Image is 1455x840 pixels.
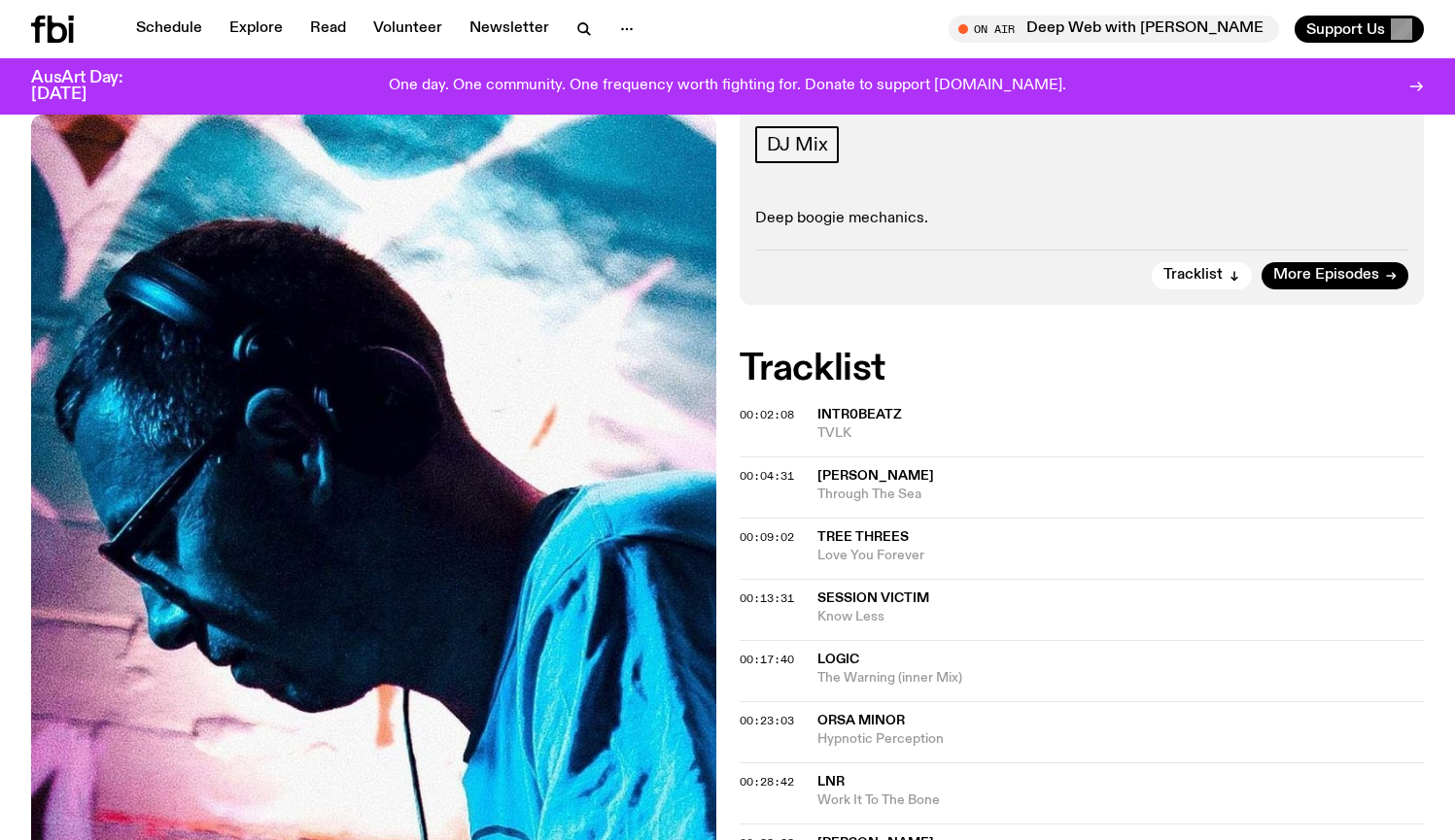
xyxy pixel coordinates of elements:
a: Schedule [124,16,214,43]
span: Work It To The Bone [817,791,1425,810]
span: [PERSON_NAME] [817,469,934,483]
span: 00:23:03 [740,713,794,728]
span: Logic [817,653,859,666]
span: 00:04:31 [740,468,794,484]
span: Tree Threes [817,530,909,544]
span: DJ Mix [767,134,828,155]
a: Explore [218,16,294,43]
a: DJ Mix [755,126,840,163]
span: Support Us [1306,20,1385,38]
span: Orsa Minor [817,714,905,727]
h2: Tracklist [740,352,1425,386]
button: Support Us [1295,16,1424,43]
button: On AirDeep Web with [PERSON_NAME] [949,16,1279,43]
span: 00:28:42 [740,774,794,790]
span: 00:17:40 [740,652,794,667]
span: TVLK [817,424,1425,443]
button: 00:28:42 [740,777,794,788]
a: Volunteer [362,16,454,43]
a: Read [298,16,358,43]
span: 00:02:08 [740,407,794,422]
span: Know Less [817,608,1425,626]
button: Tracklist [1152,262,1252,289]
span: More Episodes [1273,268,1379,283]
span: 00:13:31 [740,590,794,606]
span: 00:09:02 [740,529,794,545]
button: 00:17:40 [740,655,794,665]
button: 00:04:31 [740,471,794,482]
a: More Episodes [1262,262,1408,289]
span: The Warning (inner Mix) [817,669,1425,688]
span: Through The Sea [817,486,1425,504]
span: Session Victim [817,591,929,605]
h3: AusArt Day: [DATE] [31,70,156,103]
a: Newsletter [458,16,561,43]
button: 00:02:08 [740,410,794,420]
button: 00:13:31 [740,593,794,604]
p: Deep boogie mechanics. [755,210,1409,228]
span: Tracklist [1163,268,1223,283]
button: 00:09:02 [740,532,794,543]
span: intr0beatz [817,408,902,421]
span: Hypnotic Perception [817,730,1425,749]
p: One day. One community. One frequency worth fighting for. Donate to support [DOMAIN_NAME]. [389,78,1066,95]
span: Love You Forever [817,547,1425,565]
span: LNR [817,775,845,789]
button: 00:23:03 [740,716,794,726]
